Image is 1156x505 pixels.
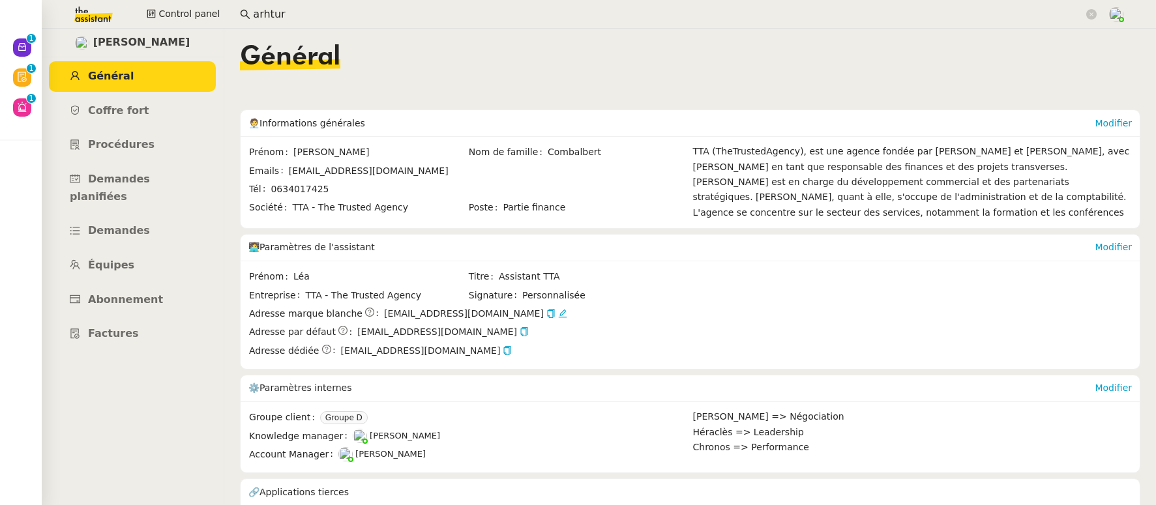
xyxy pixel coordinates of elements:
span: Combalbert [548,145,687,160]
span: [PERSON_NAME] [370,431,440,440]
span: Assistant TTA [499,269,687,284]
p: 1 [29,94,34,106]
span: Knowledge manager [249,429,353,444]
div: 🧑‍💼 [248,110,1095,136]
span: Demandes planifiées [70,173,150,203]
span: Control panel [158,7,220,22]
a: Demandes planifiées [49,164,216,212]
span: Partie finance [503,200,687,215]
a: Modifier [1095,382,1132,393]
a: Général [49,61,216,92]
span: Tél [249,182,271,197]
span: Coffre fort [88,104,149,117]
span: [EMAIL_ADDRESS][DOMAIN_NAME] [384,306,544,321]
span: [EMAIL_ADDRESS][DOMAIN_NAME] [341,343,512,358]
span: [PERSON_NAME] [293,145,467,160]
div: 🔗 [248,479,1132,505]
span: Emails [249,164,289,179]
div: ⚙️ [248,375,1095,401]
span: Poste [469,200,503,215]
span: [PERSON_NAME] [93,34,190,51]
a: Abonnement [49,285,216,315]
nz-badge-sup: 1 [27,94,36,103]
span: Account Manager [249,447,338,462]
span: Groupe client [249,410,320,425]
span: Signature [469,288,522,303]
span: [PERSON_NAME] [355,449,426,459]
a: Équipes [49,250,216,281]
span: Général [88,70,134,82]
span: Applications tierces [259,487,349,497]
span: Prénom [249,145,293,160]
span: Équipes [88,259,134,271]
span: TTA - The Trusted Agency [292,200,467,215]
span: Factures [88,327,139,339]
nz-tag: Groupe D [320,411,368,424]
nz-badge-sup: 1 [27,34,36,43]
span: Prénom [249,269,293,284]
span: Adresse dédiée [249,343,319,358]
div: [PERSON_NAME] => Négociation [693,409,1133,424]
span: Informations générales [259,118,365,128]
span: [EMAIL_ADDRESS][DOMAIN_NAME] [357,325,529,339]
span: Procédures [88,138,155,151]
img: users%2FoFdbodQ3TgNoWt9kP3GXAs5oaCq1%2Favatar%2Fprofile-pic.png [353,429,367,443]
span: Paramètres de l'assistant [259,242,375,252]
p: 1 [29,64,34,76]
input: Rechercher [253,6,1084,23]
nz-badge-sup: 1 [27,64,36,73]
span: [EMAIL_ADDRESS][DOMAIN_NAME] [289,166,449,176]
div: Chronos => Performance [693,440,1133,455]
span: Adresse marque blanche [249,306,363,321]
span: Nom de famille [469,145,548,160]
a: Procédures [49,130,216,160]
p: 1 [29,34,34,46]
span: Adresse par défaut [249,325,336,339]
span: Personnalisée [522,288,585,303]
img: users%2FNTfmycKsCFdqp6LX6USf2FmuPJo2%2Favatar%2Fprofile-pic%20(1).png [1109,7,1123,22]
a: Modifier [1095,118,1132,128]
span: Abonnement [88,293,163,306]
span: Demandes [88,224,150,237]
div: Héraclès => Leadership [693,425,1133,440]
span: 0634017425 [271,184,329,194]
a: Modifier [1095,242,1132,252]
span: Entreprise [249,288,305,303]
button: Control panel [139,5,228,23]
div: 🧑‍💻 [248,235,1095,261]
span: Paramètres internes [259,382,351,393]
div: TTA (TheTrustedAgency), est une agence fondée par [PERSON_NAME] et [PERSON_NAME], avec [PERSON_NA... [693,144,1133,220]
img: users%2FNTfmycKsCFdqp6LX6USf2FmuPJo2%2Favatar%2Fprofile-pic%20(1).png [338,447,353,461]
span: Société [249,200,292,215]
span: Titre [469,269,499,284]
span: Léa [293,269,467,284]
span: Général [240,44,340,70]
span: TTA - The Trusted Agency [305,288,467,303]
a: Coffre fort [49,96,216,126]
a: Demandes [49,216,216,246]
img: users%2FIKLoSdUYpqO3VKtFvClzsOpK4zo1%2Favatar%2Faf06e90d-ec00-4204-b74c-a0e221b745fa [75,36,89,50]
